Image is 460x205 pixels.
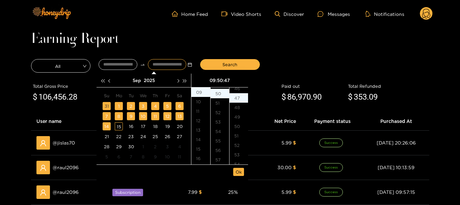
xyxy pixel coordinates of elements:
div: 10 [163,153,171,161]
td: 2025-09-09 [125,111,137,121]
div: 11 [191,106,210,116]
div: Total Refunded [348,83,428,89]
div: 55 [211,136,229,146]
td: 2025-09-05 [161,101,173,111]
th: Fr [161,90,173,101]
div: 2 [127,102,135,110]
td: 2025-09-17 [137,121,149,131]
td: 2025-09-13 [173,111,186,121]
div: 49 [229,112,248,122]
div: 3 [163,143,171,151]
td: 2025-09-19 [161,121,173,131]
span: [DATE] 10:13:59 [378,165,414,170]
span: $ [293,189,296,195]
div: 11 [151,112,159,120]
td: 2025-09-26 [161,131,173,142]
td: 2025-09-01 [113,101,125,111]
div: 17 [191,163,210,173]
span: user [40,189,47,196]
span: Success [319,138,343,147]
div: 13 [191,125,210,135]
td: 2025-09-24 [137,131,149,142]
span: 353 [354,92,367,102]
td: 2025-09-23 [125,131,137,142]
div: 2 [151,143,159,151]
th: Tu [125,90,137,101]
td: 2025-09-11 [149,111,161,121]
td: 2025-10-02 [149,142,161,152]
td: 2025-09-07 [101,111,113,121]
td: 2025-10-07 [125,152,137,162]
td: 2025-10-06 [113,152,125,162]
td: 2025-10-01 [137,142,149,152]
h1: Earning Report [31,34,429,44]
span: 106,456 [38,92,66,102]
a: Discover [275,11,304,17]
button: Ok [233,168,244,176]
div: 56 [211,146,229,155]
button: Notifications [363,10,406,17]
div: 52 [211,108,229,117]
td: 2025-09-20 [173,121,186,131]
div: 26 [163,132,171,140]
span: @ jislas70 [53,139,75,147]
span: @ raul2096 [53,164,79,171]
td: 2025-09-04 [149,101,161,111]
div: 1 [139,143,147,151]
div: 5 [103,153,111,161]
span: 7.99 [188,189,197,195]
div: 15 [115,122,123,130]
td: 2025-09-16 [125,121,137,131]
span: All [31,61,90,71]
td: 2025-09-06 [173,101,186,111]
span: .28 [66,92,77,102]
div: 21 [103,132,111,140]
th: Payment status [301,112,363,131]
div: 12 [163,112,171,120]
div: 48 [229,103,248,112]
td: 2025-09-27 [173,131,186,142]
div: 8 [139,153,147,161]
th: Mo [113,90,125,101]
div: 6 [175,102,184,110]
div: 13 [175,112,184,120]
span: 30.00 [277,165,292,170]
div: 4 [175,143,184,151]
td: 2025-09-10 [137,111,149,121]
div: 18 [151,122,159,130]
div: 50 [229,122,248,131]
div: 09 [191,87,210,97]
th: User name [31,112,101,131]
span: swap-right [140,62,145,67]
span: 25 % [228,189,238,195]
div: 4 [151,102,159,110]
div: Paid out [281,83,345,89]
span: home [172,11,181,17]
div: 27 [175,132,184,140]
div: 12 [191,116,210,125]
div: 53 [211,117,229,127]
div: 47 [229,93,248,103]
div: 30 [127,143,135,151]
div: Messages [318,10,350,18]
div: 14 [103,122,111,130]
td: 2025-09-30 [125,142,137,152]
button: Search [200,59,260,70]
span: [DATE] 20:26:06 [377,140,416,145]
div: 3 [139,102,147,110]
button: Sep [133,74,141,87]
td: 2025-09-15 [113,121,125,131]
div: 46 [229,84,248,93]
td: 2025-10-11 [173,152,186,162]
div: 10 [139,112,147,120]
td: 2025-09-21 [101,131,113,142]
td: 2025-09-08 [113,111,125,121]
th: Purchased At [363,112,429,131]
span: @ raul2096 [53,188,79,196]
span: $ [293,140,296,145]
div: 1 [115,102,123,110]
div: 52 [229,140,248,150]
td: 2025-09-25 [149,131,161,142]
div: 11 [175,153,184,161]
th: Th [149,90,161,101]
